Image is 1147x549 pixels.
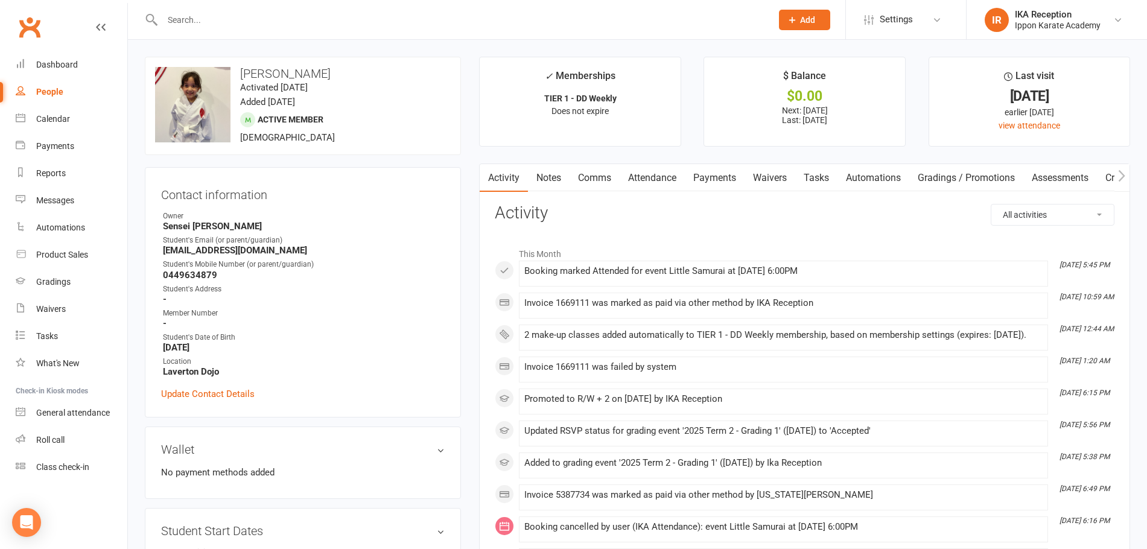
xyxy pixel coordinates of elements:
[1060,452,1110,461] i: [DATE] 5:38 PM
[16,427,127,454] a: Roll call
[36,87,63,97] div: People
[1060,325,1114,333] i: [DATE] 12:44 AM
[155,67,230,142] img: image1724830434.png
[16,399,127,427] a: General attendance kiosk mode
[36,331,58,341] div: Tasks
[36,223,85,232] div: Automations
[715,106,894,125] p: Next: [DATE] Last: [DATE]
[524,490,1043,500] div: Invoice 5387734 was marked as paid via other method by [US_STATE][PERSON_NAME]
[163,259,445,270] div: Student's Mobile Number (or parent/guardian)
[163,270,445,281] strong: 0449634879
[16,106,127,133] a: Calendar
[940,90,1119,103] div: [DATE]
[480,164,528,192] a: Activity
[240,132,335,143] span: [DEMOGRAPHIC_DATA]
[1060,261,1110,269] i: [DATE] 5:45 PM
[570,164,620,192] a: Comms
[163,294,445,305] strong: -
[837,164,909,192] a: Automations
[16,160,127,187] a: Reports
[155,67,451,80] h3: [PERSON_NAME]
[620,164,685,192] a: Attendance
[524,522,1043,532] div: Booking cancelled by user (IKA Attendance): event Little Samurai at [DATE] 6:00PM
[909,164,1023,192] a: Gradings / Promotions
[524,426,1043,436] div: Updated RSVP status for grading event '2025 Term 2 - Grading 1' ([DATE]) to 'Accepted'
[524,266,1043,276] div: Booking marked Attended for event Little Samurai at [DATE] 6:00PM
[36,277,71,287] div: Gradings
[161,387,255,401] a: Update Contact Details
[161,443,445,456] h3: Wallet
[745,164,795,192] a: Waivers
[16,78,127,106] a: People
[16,51,127,78] a: Dashboard
[163,332,445,343] div: Student's Date of Birth
[163,366,445,377] strong: Laverton Dojo
[1060,484,1110,493] i: [DATE] 6:49 PM
[1060,420,1110,429] i: [DATE] 5:56 PM
[36,358,80,368] div: What's New
[161,465,445,480] li: No payment methods added
[14,12,45,42] a: Clubworx
[36,141,74,151] div: Payments
[715,90,894,103] div: $0.00
[524,330,1043,340] div: 2 make-up classes added automatically to TIER 1 - DD Weekly membership, based on membership setti...
[1060,357,1110,365] i: [DATE] 1:20 AM
[1023,164,1097,192] a: Assessments
[495,241,1114,261] li: This Month
[1060,293,1114,301] i: [DATE] 10:59 AM
[524,458,1043,468] div: Added to grading event '2025 Term 2 - Grading 1' ([DATE]) by Ika Reception
[240,97,295,107] time: Added [DATE]
[16,296,127,323] a: Waivers
[16,268,127,296] a: Gradings
[985,8,1009,32] div: IR
[161,524,445,538] h3: Student Start Dates
[524,362,1043,372] div: Invoice 1669111 was failed by system
[161,183,445,202] h3: Contact information
[495,204,1114,223] h3: Activity
[36,304,66,314] div: Waivers
[163,318,445,329] strong: -
[163,245,445,256] strong: [EMAIL_ADDRESS][DOMAIN_NAME]
[545,71,553,82] i: ✓
[163,356,445,367] div: Location
[36,114,70,124] div: Calendar
[36,435,65,445] div: Roll call
[16,241,127,268] a: Product Sales
[795,164,837,192] a: Tasks
[258,115,323,124] span: Active member
[524,298,1043,308] div: Invoice 1669111 was marked as paid via other method by IKA Reception
[685,164,745,192] a: Payments
[783,68,826,90] div: $ Balance
[159,11,763,28] input: Search...
[545,68,615,90] div: Memberships
[800,15,815,25] span: Add
[16,350,127,377] a: What's New
[36,195,74,205] div: Messages
[16,187,127,214] a: Messages
[163,211,445,222] div: Owner
[163,235,445,246] div: Student's Email (or parent/guardian)
[1015,9,1101,20] div: IKA Reception
[1015,20,1101,31] div: Ippon Karate Academy
[524,394,1043,404] div: Promoted to R/W + 2 on [DATE] by IKA Reception
[36,462,89,472] div: Class check-in
[1060,389,1110,397] i: [DATE] 6:15 PM
[16,214,127,241] a: Automations
[16,323,127,350] a: Tasks
[779,10,830,30] button: Add
[16,133,127,160] a: Payments
[36,168,66,178] div: Reports
[163,308,445,319] div: Member Number
[551,106,609,116] span: Does not expire
[1060,516,1110,525] i: [DATE] 6:16 PM
[544,94,617,103] strong: TIER 1 - DD Weekly
[240,82,308,93] time: Activated [DATE]
[163,284,445,295] div: Student's Address
[940,106,1119,119] div: earlier [DATE]
[36,60,78,69] div: Dashboard
[163,221,445,232] strong: Sensei [PERSON_NAME]
[16,454,127,481] a: Class kiosk mode
[1004,68,1054,90] div: Last visit
[163,342,445,353] strong: [DATE]
[12,508,41,537] div: Open Intercom Messenger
